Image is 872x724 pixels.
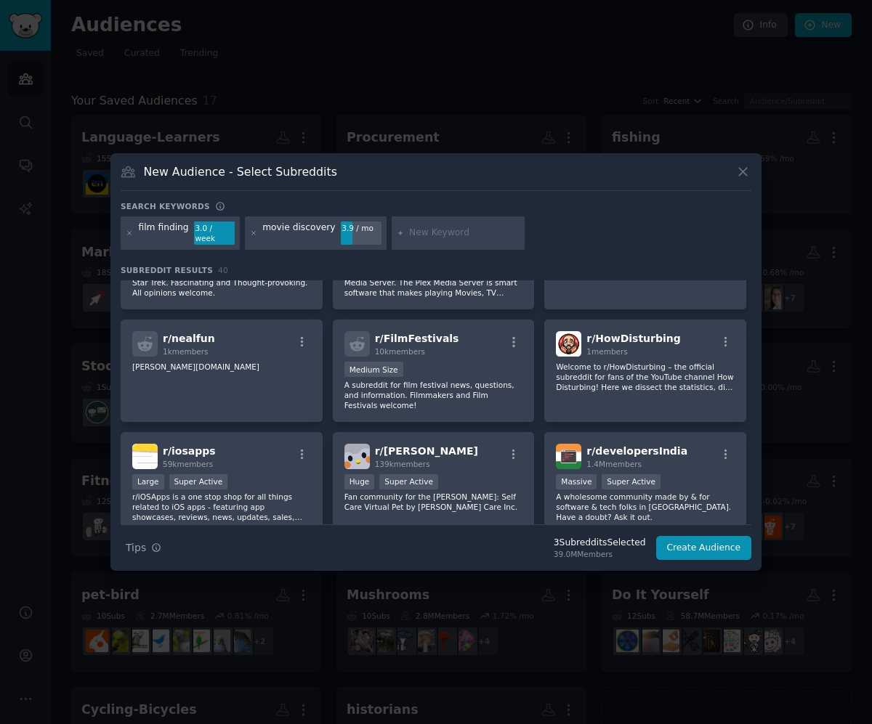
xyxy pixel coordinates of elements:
span: 1 members [586,347,628,356]
div: 3.0 / week [194,221,235,245]
div: Super Active [602,474,661,489]
p: A wholesome community made by & for software & tech folks in [GEOGRAPHIC_DATA]. Have a doubt? Ask... [556,492,735,522]
span: 139k members [375,460,430,468]
div: film finding [139,221,189,245]
p: r/iOSApps is a one stop shop for all things related to iOS apps - featuring app showcases, review... [132,492,311,522]
p: A subreddit for film festival news, questions, and information. Filmmakers and Film Festivals wel... [344,380,523,410]
div: 3 Subreddit s Selected [554,537,646,550]
div: Super Active [379,474,438,489]
p: Fan community for the [PERSON_NAME]: Self Care Virtual Pet by [PERSON_NAME] Care Inc. [344,492,523,512]
p: For questions and comments about the Plex Media Server. The Plex Media Server is smart software t... [344,267,523,298]
span: 1.4M members [586,460,642,468]
span: r/ FilmFestivals [375,333,459,344]
span: Tips [126,540,146,556]
p: [PERSON_NAME][DOMAIN_NAME] [132,362,311,372]
div: 39.0M Members [554,549,646,559]
span: r/ [PERSON_NAME] [375,445,478,457]
span: r/ nealfun [163,333,215,344]
button: Create Audience [656,536,752,561]
div: Medium Size [344,362,403,377]
p: Welcome to r/HowDisturbing – the official subreddit for fans of the YouTube channel How Disturbin... [556,362,735,392]
div: movie discovery [262,221,335,245]
div: Massive [556,474,597,489]
div: Large [132,474,164,489]
img: HowDisturbing [556,331,581,357]
h3: New Audience - Select Subreddits [144,164,337,179]
h3: Search keywords [121,201,210,211]
div: Super Active [169,474,228,489]
span: r/ developersIndia [586,445,687,457]
img: iosapps [132,444,158,469]
span: 59k members [163,460,213,468]
p: News, Reviews, and Commentary on all things Star Trek. Fascinating and Thought-provoking. All opi... [132,267,311,298]
div: Huge [344,474,375,489]
span: 40 [218,266,228,274]
span: r/ HowDisturbing [586,333,680,344]
span: r/ iosapps [163,445,216,457]
button: Tips [121,535,166,561]
span: Subreddit Results [121,265,213,275]
input: New Keyword [409,227,520,240]
span: 10k members [375,347,425,356]
div: 3.9 / mo [341,221,381,235]
img: developersIndia [556,444,581,469]
img: finch [344,444,370,469]
span: 1k members [163,347,209,356]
